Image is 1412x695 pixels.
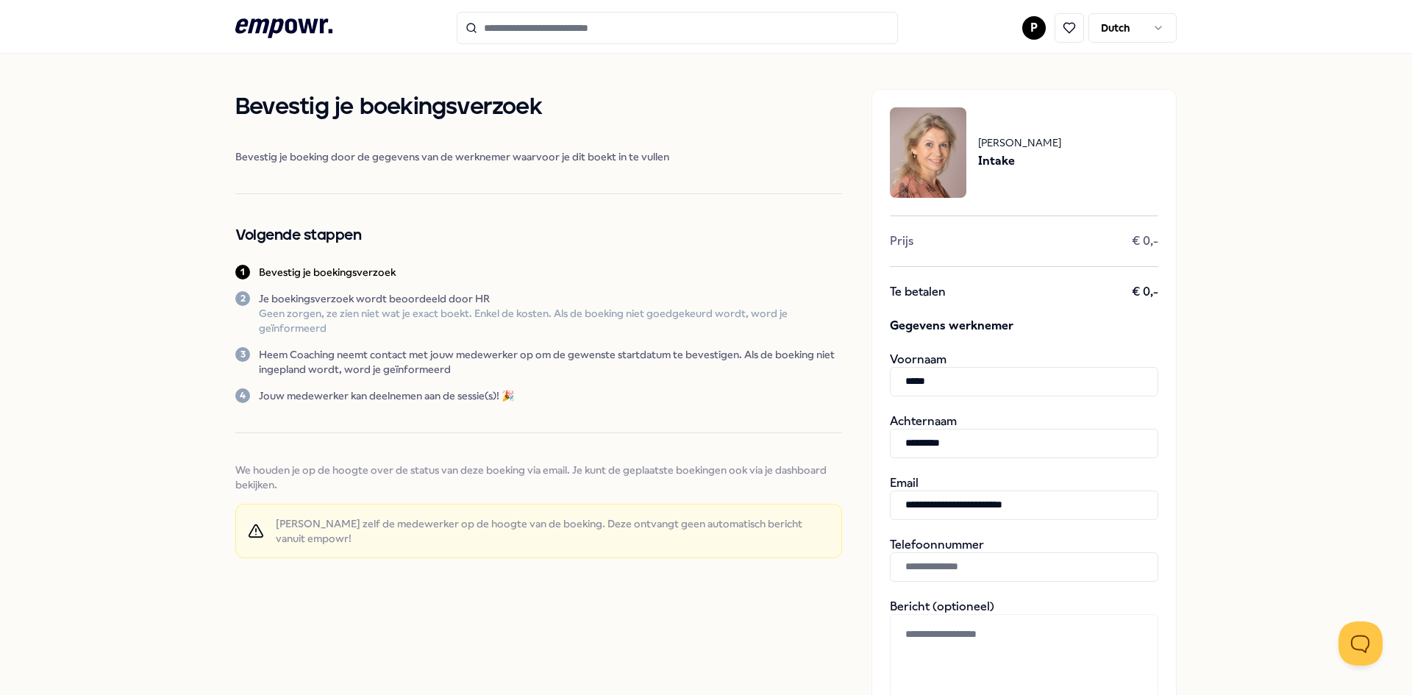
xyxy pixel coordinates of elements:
p: Je boekingsverzoek wordt beoordeeld door HR [259,291,842,306]
span: [PERSON_NAME] zelf de medewerker op de hoogte van de boeking. Deze ontvangt geen automatisch beri... [276,516,830,546]
button: P [1022,16,1046,40]
span: € 0,- [1132,285,1158,299]
div: Telefoonnummer [890,538,1158,582]
div: 1 [235,265,250,279]
p: Heem Coaching neemt contact met jouw medewerker op om de gewenste startdatum te bevestigen. Als d... [259,347,842,377]
p: Geen zorgen, ze zien niet wat je exact boekt. Enkel de kosten. Als de boeking niet goedgekeurd wo... [259,306,842,335]
span: Bevestig je boeking door de gegevens van de werknemer waarvoor je dit boekt in te vullen [235,149,842,164]
span: Intake [978,152,1061,171]
span: Te betalen [890,285,946,299]
div: Email [890,476,1158,520]
div: 3 [235,347,250,362]
h1: Bevestig je boekingsverzoek [235,89,842,126]
p: Bevestig je boekingsverzoek [259,265,396,279]
h2: Volgende stappen [235,224,842,247]
span: [PERSON_NAME] [978,135,1061,151]
span: Gegevens werknemer [890,317,1158,335]
div: Voornaam [890,352,1158,396]
span: We houden je op de hoogte over de status van deze boeking via email. Je kunt de geplaatste boekin... [235,463,842,492]
span: € 0,- [1132,234,1158,249]
div: Achternaam [890,414,1158,458]
div: 2 [235,291,250,306]
iframe: Help Scout Beacon - Open [1338,621,1383,666]
img: package image [890,107,966,198]
span: Prijs [890,234,913,249]
p: Jouw medewerker kan deelnemen aan de sessie(s)! 🎉 [259,388,514,403]
input: Search for products, categories or subcategories [457,12,898,44]
div: 4 [235,388,250,403]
